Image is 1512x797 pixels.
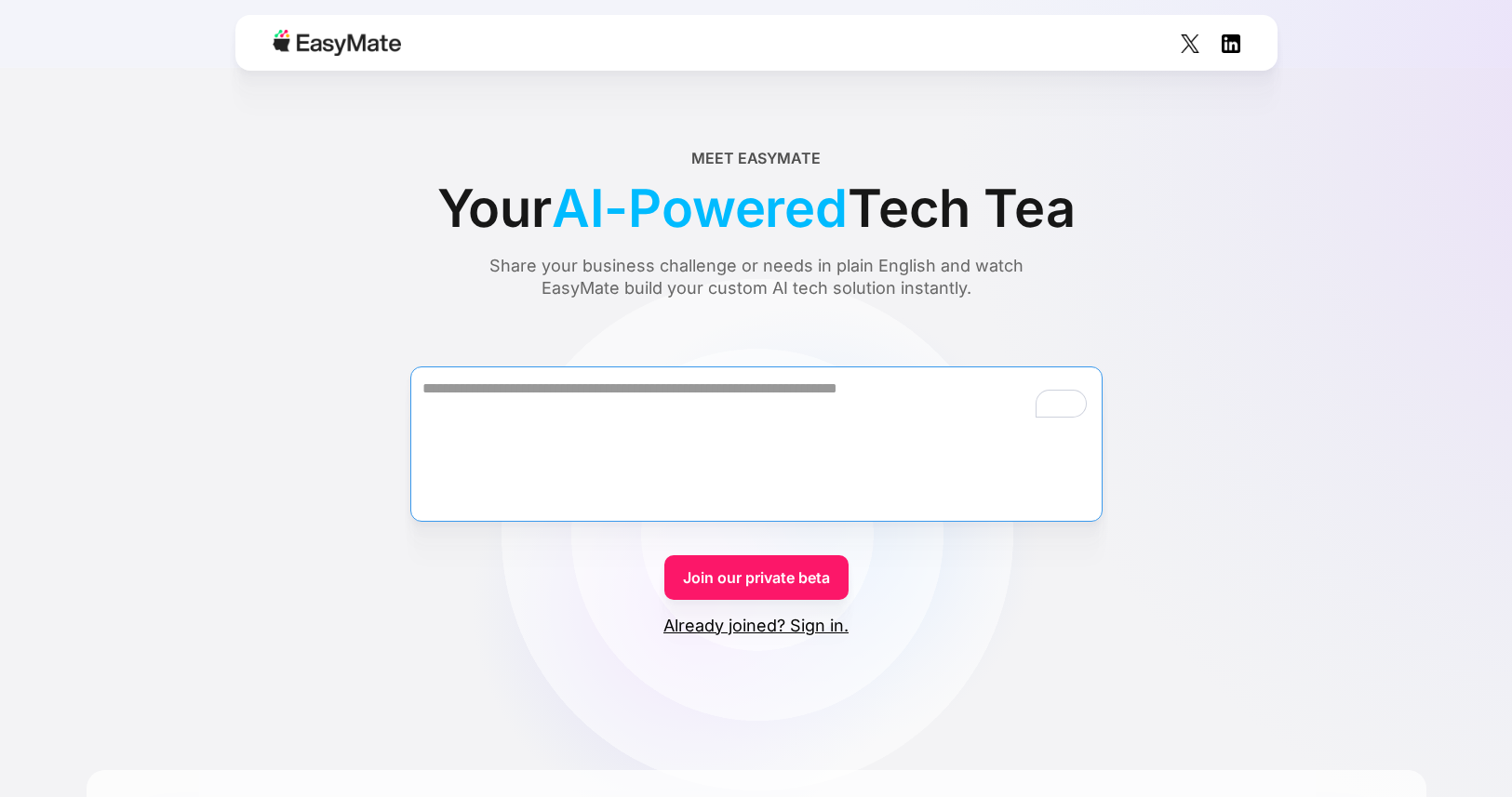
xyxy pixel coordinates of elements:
[437,169,1076,247] div: Your
[273,30,401,56] img: Easymate logo
[663,615,849,637] a: Already joined? Sign in.
[848,169,1075,247] span: Tech Tea
[552,169,848,247] span: AI-Powered
[691,147,821,169] div: Meet EasyMate
[1181,34,1199,53] img: Social Icon
[410,366,1103,522] textarea: To enrich screen reader interactions, please activate Accessibility in Grammarly extension settings
[1222,34,1240,53] img: Social Icon
[454,255,1059,299] div: Share your business challenge or needs in plain English and watch EasyMate build your custom AI t...
[664,555,849,600] a: Join our private beta
[87,333,1426,637] form: Form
